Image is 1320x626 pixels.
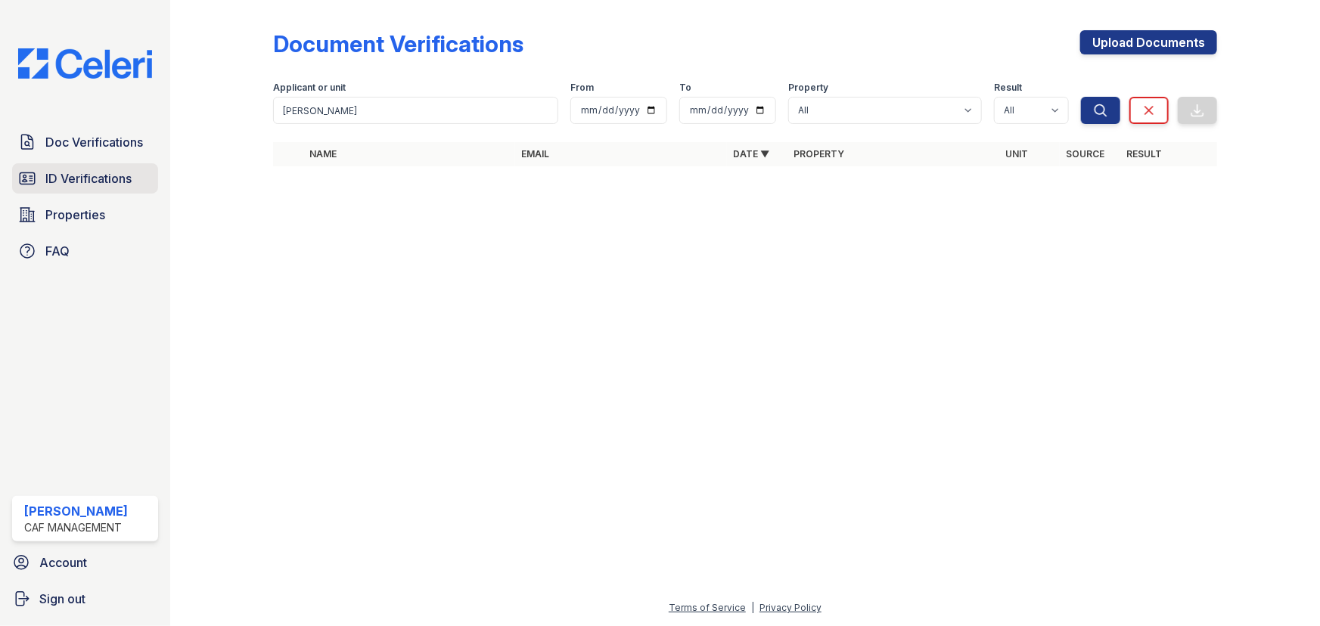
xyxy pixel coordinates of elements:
span: FAQ [45,242,70,260]
a: Date ▼ [733,148,769,160]
a: Upload Documents [1080,30,1217,54]
a: Unit [1005,148,1028,160]
span: Account [39,553,87,572]
a: Privacy Policy [759,602,822,613]
a: ID Verifications [12,163,158,194]
a: Source [1066,148,1104,160]
div: | [751,602,754,613]
a: Properties [12,200,158,230]
a: Property [794,148,844,160]
a: Email [521,148,549,160]
label: Result [994,82,1022,94]
a: Doc Verifications [12,127,158,157]
a: FAQ [12,236,158,266]
span: ID Verifications [45,169,132,187]
a: Account [6,547,164,578]
label: From [570,82,594,94]
a: Name [309,148,337,160]
div: CAF Management [24,520,128,535]
label: Applicant or unit [273,82,346,94]
span: Properties [45,206,105,224]
span: Sign out [39,590,85,608]
img: CE_Logo_Blue-a8612792a0a2168367f1c8372b55b34899dd931a85d93a1a3d3e32e68fde9ad4.png [6,48,164,79]
label: Property [788,82,828,94]
div: Document Verifications [273,30,523,57]
div: [PERSON_NAME] [24,502,128,520]
span: Doc Verifications [45,133,143,151]
a: Sign out [6,584,164,614]
label: To [679,82,691,94]
a: Terms of Service [669,602,746,613]
a: Result [1126,148,1162,160]
input: Search by name, email, or unit number [273,97,558,124]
